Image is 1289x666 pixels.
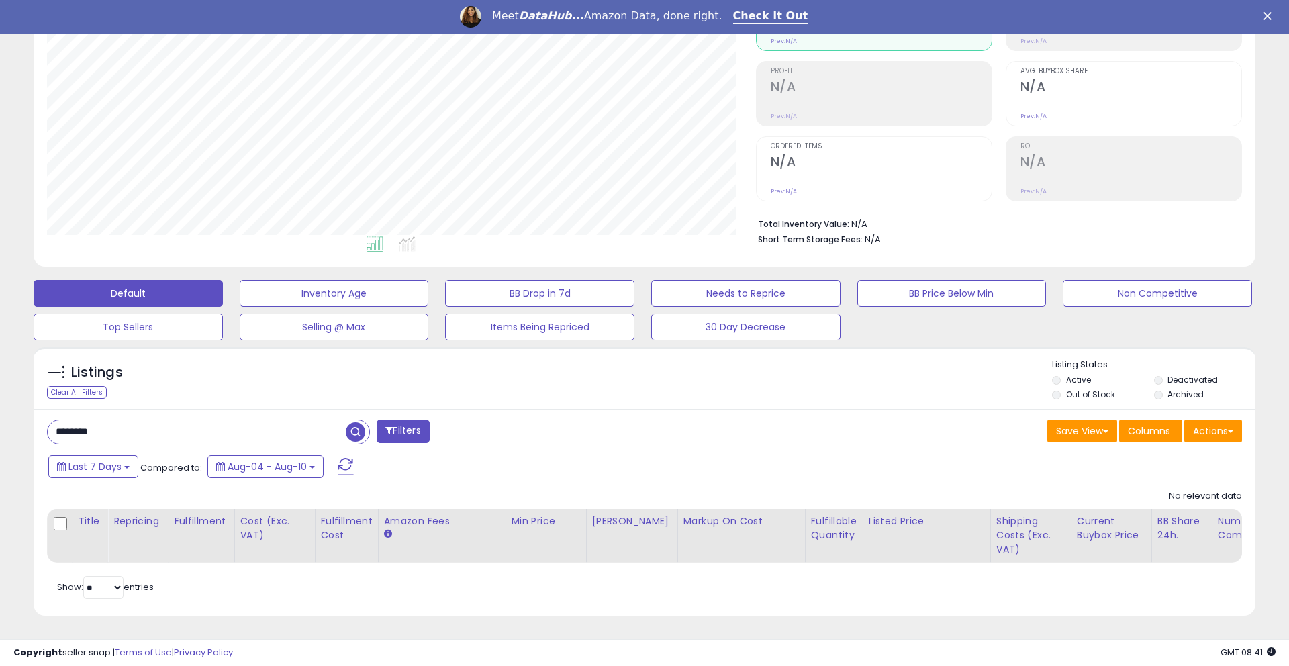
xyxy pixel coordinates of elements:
[13,646,62,659] strong: Copyright
[48,455,138,478] button: Last 7 Days
[771,112,797,120] small: Prev: N/A
[445,280,634,307] button: BB Drop in 7d
[1221,646,1276,659] span: 2025-08-18 08:41 GMT
[174,514,228,528] div: Fulfillment
[771,37,797,45] small: Prev: N/A
[733,9,808,24] a: Check It Out
[869,514,985,528] div: Listed Price
[1263,12,1277,20] div: Close
[1066,389,1115,400] label: Out of Stock
[1077,514,1146,542] div: Current Buybox Price
[771,68,992,75] span: Profit
[1052,359,1255,371] p: Listing States:
[240,314,429,340] button: Selling @ Max
[1128,424,1170,438] span: Columns
[651,280,841,307] button: Needs to Reprice
[492,9,722,23] div: Meet Amazon Data, done right.
[1020,79,1241,97] h2: N/A
[651,314,841,340] button: 30 Day Decrease
[519,9,584,22] i: DataHub...
[758,218,849,230] b: Total Inventory Value:
[1020,37,1047,45] small: Prev: N/A
[34,280,223,307] button: Default
[1063,280,1252,307] button: Non Competitive
[384,528,392,540] small: Amazon Fees.
[758,215,1232,231] li: N/A
[1167,389,1204,400] label: Archived
[384,514,500,528] div: Amazon Fees
[683,514,800,528] div: Markup on Cost
[115,646,172,659] a: Terms of Use
[771,187,797,195] small: Prev: N/A
[592,514,672,528] div: [PERSON_NAME]
[1167,374,1218,385] label: Deactivated
[174,646,233,659] a: Privacy Policy
[240,280,429,307] button: Inventory Age
[321,514,373,542] div: Fulfillment Cost
[228,460,307,473] span: Aug-04 - Aug-10
[677,509,805,563] th: The percentage added to the cost of goods (COGS) that forms the calculator for Min & Max prices.
[1169,490,1242,503] div: No relevant data
[1020,154,1241,173] h2: N/A
[512,514,581,528] div: Min Price
[1184,420,1242,442] button: Actions
[771,143,992,150] span: Ordered Items
[1020,143,1241,150] span: ROI
[13,647,233,659] div: seller snap | |
[445,314,634,340] button: Items Being Repriced
[857,280,1047,307] button: BB Price Below Min
[140,461,202,474] span: Compared to:
[771,79,992,97] h2: N/A
[811,514,857,542] div: Fulfillable Quantity
[78,514,102,528] div: Title
[57,581,154,593] span: Show: entries
[47,386,107,399] div: Clear All Filters
[1020,112,1047,120] small: Prev: N/A
[1119,420,1182,442] button: Columns
[71,363,123,382] h5: Listings
[377,420,429,443] button: Filters
[1020,187,1047,195] small: Prev: N/A
[68,460,122,473] span: Last 7 Days
[240,514,309,542] div: Cost (Exc. VAT)
[113,514,162,528] div: Repricing
[1047,420,1117,442] button: Save View
[1020,68,1241,75] span: Avg. Buybox Share
[1218,514,1267,542] div: Num of Comp.
[460,6,481,28] img: Profile image for Georgie
[1066,374,1091,385] label: Active
[771,154,992,173] h2: N/A
[207,455,324,478] button: Aug-04 - Aug-10
[996,514,1065,557] div: Shipping Costs (Exc. VAT)
[758,234,863,245] b: Short Term Storage Fees:
[1157,514,1206,542] div: BB Share 24h.
[34,314,223,340] button: Top Sellers
[865,233,881,246] span: N/A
